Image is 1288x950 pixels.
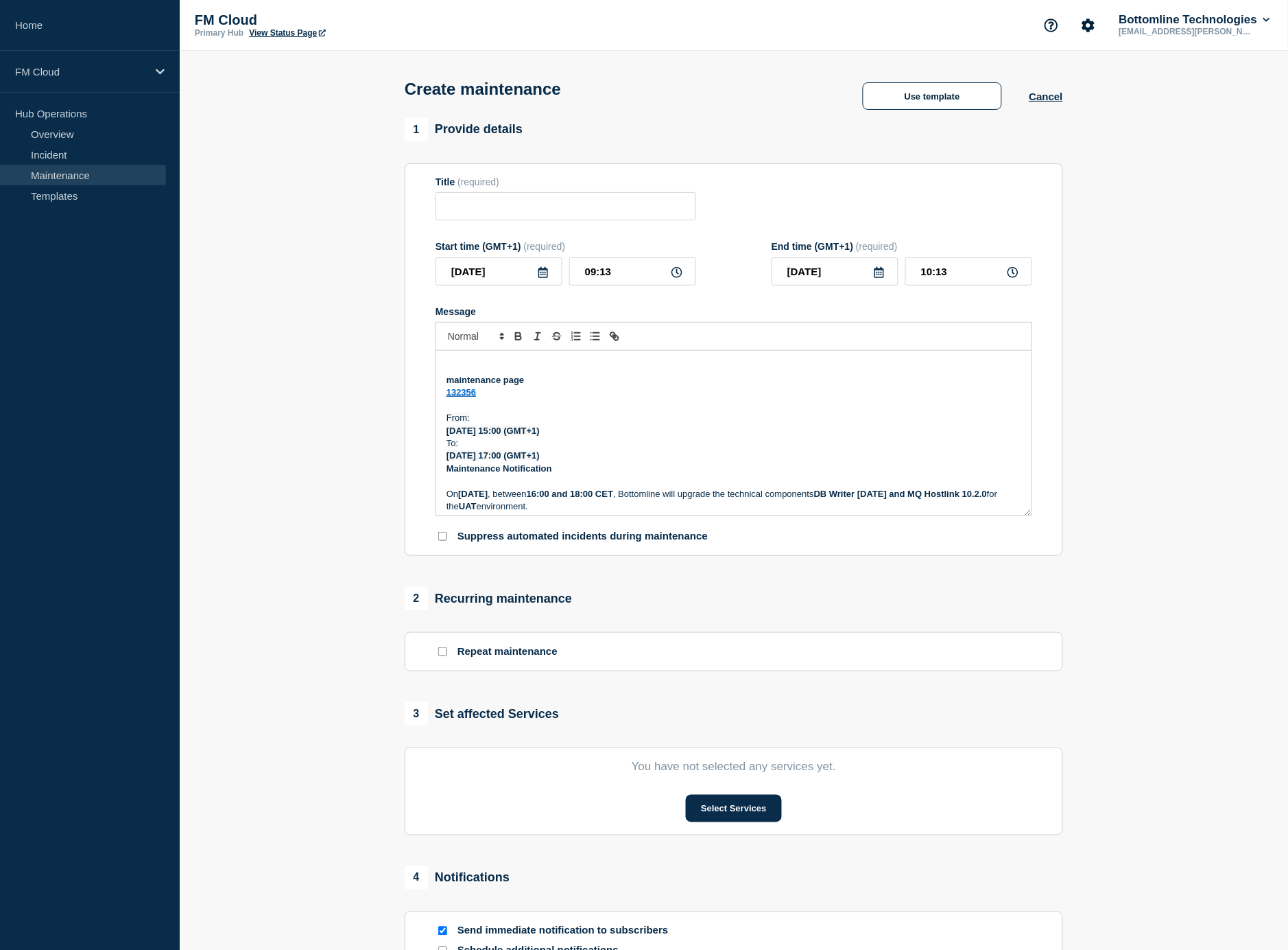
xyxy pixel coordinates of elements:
[457,176,499,187] span: (required)
[1117,13,1273,27] button: Bottomline Technologies
[527,489,613,499] strong: 16:00 and 18:00 CET
[772,257,898,286] input: YYYY-MM-DD
[613,489,814,499] span: , Bottomline will upgrade the technical components
[856,241,898,252] span: (required)
[567,328,586,345] button: Toggle ordered list
[524,241,566,252] span: (required)
[446,413,470,423] span: From:
[249,28,325,38] a: View Status Page
[436,257,562,286] input: YYYY-MM-DD
[569,257,696,286] input: HH:MM
[509,328,528,345] button: Toggle bold text
[446,438,458,448] span: To:
[458,489,488,499] strong: [DATE]
[405,80,561,99] h1: Create maintenance
[446,450,540,461] strong: [DATE] 17:00 (GMT+1)
[686,795,781,822] button: Select Services
[405,587,428,610] span: 2
[457,530,708,543] p: Suppress automated incidents during maintenance
[405,866,428,890] span: 4
[442,328,509,345] span: Font size
[457,645,558,658] p: Repeat maintenance
[446,375,524,385] strong: maintenance page
[438,647,447,656] input: Repeat maintenance
[436,761,1032,774] p: You have not selected any services yet.
[436,192,696,220] input: Title
[15,66,147,78] p: FM Cloud
[405,118,428,141] span: 1
[814,489,987,499] strong: DB Writer [DATE] and MQ Hostlink 10.2.0
[405,702,559,726] div: Set affected Services
[195,28,243,38] p: Primary Hub
[477,501,528,511] span: environment.
[436,306,1032,317] div: Message
[863,82,1002,110] button: Use template
[605,328,624,345] button: Toggle link
[446,387,476,397] a: 132356
[438,532,447,541] input: Suppress automated incidents during maintenance
[547,328,567,345] button: Toggle strikethrough text
[436,241,696,252] div: Start time (GMT+1)
[405,702,428,726] span: 3
[436,351,1031,515] div: Message
[586,328,605,345] button: Toggle bulleted list
[405,587,572,610] div: Recurring maintenance
[1029,91,1063,102] button: Cancel
[405,118,523,141] div: Provide details
[438,927,447,936] input: Send immediate notification to subscribers
[195,12,469,28] p: FM Cloud
[446,463,552,474] strong: Maintenance Notification
[459,501,477,511] strong: UAT
[488,489,526,499] span: , between
[1117,27,1259,36] p: [EMAIL_ADDRESS][PERSON_NAME][DOMAIN_NAME]
[436,176,696,187] div: Title
[446,489,458,499] span: On
[528,328,547,345] button: Toggle italic text
[772,241,1032,252] div: End time (GMT+1)
[1074,11,1103,40] button: Account settings
[1037,11,1066,40] button: Support
[457,925,677,938] p: Send immediate notification to subscribers
[905,257,1032,286] input: HH:MM
[446,426,540,436] strong: [DATE] 15:00 (GMT+1)
[405,866,510,890] div: Notifications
